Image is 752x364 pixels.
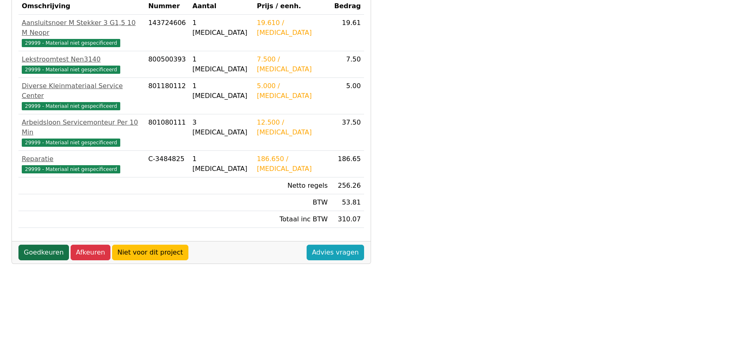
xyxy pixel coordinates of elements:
[22,154,142,174] a: Reparatie29999 - Materiaal niet gespecificeerd
[22,81,142,101] div: Diverse Kleinmateriaal Service Center
[22,39,120,47] span: 29999 - Materiaal niet gespecificeerd
[22,118,142,147] a: Arbeidsloon Servicemonteur Per 10 Min29999 - Materiaal niet gespecificeerd
[257,118,328,137] div: 12.500 / [MEDICAL_DATA]
[331,194,364,211] td: 53.81
[22,66,120,74] span: 29999 - Materiaal niet gespecificeerd
[145,15,189,51] td: 143724606
[22,139,120,147] span: 29999 - Materiaal niet gespecificeerd
[193,118,250,137] div: 3 [MEDICAL_DATA]
[22,55,142,64] div: Lekstroomtest Nen3140
[307,245,364,260] a: Advies vragen
[254,211,331,228] td: Totaal inc BTW
[257,81,328,101] div: 5.000 / [MEDICAL_DATA]
[18,245,69,260] a: Goedkeuren
[22,18,142,38] div: Aansluitsnoer M Stekker 3 G1,5 10 M Neopr
[331,211,364,228] td: 310.07
[193,18,250,38] div: 1 [MEDICAL_DATA]
[145,151,189,177] td: C-3484825
[145,51,189,78] td: 800500393
[331,78,364,114] td: 5.00
[257,55,328,74] div: 7.500 / [MEDICAL_DATA]
[22,118,142,137] div: Arbeidsloon Servicemonteur Per 10 Min
[22,102,120,110] span: 29999 - Materiaal niet gespecificeerd
[22,154,142,164] div: Reparatie
[331,51,364,78] td: 7.50
[257,154,328,174] div: 186.650 / [MEDICAL_DATA]
[193,81,250,101] div: 1 [MEDICAL_DATA]
[22,81,142,111] a: Diverse Kleinmateriaal Service Center29999 - Materiaal niet gespecificeerd
[71,245,110,260] a: Afkeuren
[254,194,331,211] td: BTW
[331,177,364,194] td: 256.26
[145,114,189,151] td: 801080111
[254,177,331,194] td: Netto regels
[22,55,142,74] a: Lekstroomtest Nen314029999 - Materiaal niet gespecificeerd
[193,154,250,174] div: 1 [MEDICAL_DATA]
[193,55,250,74] div: 1 [MEDICAL_DATA]
[22,18,142,48] a: Aansluitsnoer M Stekker 3 G1,5 10 M Neopr29999 - Materiaal niet gespecificeerd
[331,114,364,151] td: 37.50
[112,245,188,260] a: Niet voor dit project
[22,165,120,173] span: 29999 - Materiaal niet gespecificeerd
[257,18,328,38] div: 19.610 / [MEDICAL_DATA]
[331,151,364,177] td: 186.65
[145,78,189,114] td: 801180112
[331,15,364,51] td: 19.61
